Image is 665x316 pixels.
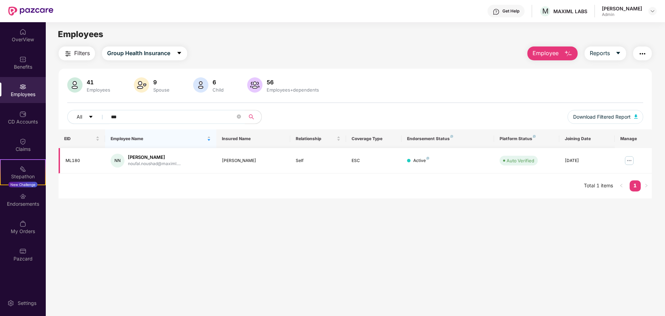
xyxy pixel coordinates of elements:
button: right [641,180,652,191]
img: svg+xml;base64,PHN2ZyB4bWxucz0iaHR0cDovL3d3dy53My5vcmcvMjAwMC9zdmciIHdpZHRoPSI4IiBoZWlnaHQ9IjgiIH... [426,157,429,160]
button: Download Filtered Report [568,110,643,124]
span: Employee [533,49,559,58]
img: svg+xml;base64,PHN2ZyB4bWxucz0iaHR0cDovL3d3dy53My5vcmcvMjAwMC9zdmciIHdpZHRoPSIyMSIgaGVpZ2h0PSIyMC... [19,165,26,172]
div: Get Help [502,8,519,14]
span: Reports [590,49,610,58]
div: New Challenge [8,182,37,187]
span: Download Filtered Report [573,113,631,121]
div: Stepathon [1,173,45,180]
div: Self [296,157,340,164]
span: Relationship [296,136,335,142]
span: Group Health Insurance [107,49,170,58]
div: noufal.noushad@maximl.... [128,161,181,167]
img: svg+xml;base64,PHN2ZyB4bWxucz0iaHR0cDovL3d3dy53My5vcmcvMjAwMC9zdmciIHdpZHRoPSIyNCIgaGVpZ2h0PSIyNC... [64,50,72,58]
th: EID [59,129,105,148]
li: Total 1 items [584,180,613,191]
span: EID [64,136,94,142]
img: svg+xml;base64,PHN2ZyB4bWxucz0iaHR0cDovL3d3dy53My5vcmcvMjAwMC9zdmciIHhtbG5zOnhsaW5rPSJodHRwOi8vd3... [67,77,83,93]
img: svg+xml;base64,PHN2ZyBpZD0iQ0RfQWNjb3VudHMiIGRhdGEtbmFtZT0iQ0QgQWNjb3VudHMiIHhtbG5zPSJodHRwOi8vd3... [19,111,26,118]
img: svg+xml;base64,PHN2ZyBpZD0iUGF6Y2FyZCIgeG1sbnM9Imh0dHA6Ly93d3cudzMub3JnLzIwMDAvc3ZnIiB3aWR0aD0iMj... [19,248,26,255]
div: NN [111,154,124,168]
div: [PERSON_NAME] [602,5,642,12]
img: svg+xml;base64,PHN2ZyB4bWxucz0iaHR0cDovL3d3dy53My5vcmcvMjAwMC9zdmciIHdpZHRoPSI4IiBoZWlnaHQ9IjgiIH... [450,135,453,138]
div: 56 [265,79,320,86]
span: caret-down [615,50,621,57]
div: 9 [152,79,171,86]
div: Endorsement Status [407,136,489,142]
img: svg+xml;base64,PHN2ZyB4bWxucz0iaHR0cDovL3d3dy53My5vcmcvMjAwMC9zdmciIHhtbG5zOnhsaW5rPSJodHRwOi8vd3... [193,77,208,93]
button: Employee [527,46,578,60]
button: left [616,180,627,191]
img: svg+xml;base64,PHN2ZyB4bWxucz0iaHR0cDovL3d3dy53My5vcmcvMjAwMC9zdmciIHhtbG5zOnhsaW5rPSJodHRwOi8vd3... [634,114,638,119]
div: [PERSON_NAME] [222,157,285,164]
button: Filters [59,46,95,60]
img: manageButton [624,155,635,166]
img: svg+xml;base64,PHN2ZyBpZD0iQ2xhaW0iIHhtbG5zPSJodHRwOi8vd3d3LnczLm9yZy8yMDAwL3N2ZyIgd2lkdGg9IjIwIi... [19,138,26,145]
img: svg+xml;base64,PHN2ZyB4bWxucz0iaHR0cDovL3d3dy53My5vcmcvMjAwMC9zdmciIHhtbG5zOnhsaW5rPSJodHRwOi8vd3... [247,77,262,93]
img: svg+xml;base64,PHN2ZyBpZD0iSG9tZSIgeG1sbnM9Imh0dHA6Ly93d3cudzMub3JnLzIwMDAvc3ZnIiB3aWR0aD0iMjAiIG... [19,28,26,35]
span: close-circle [237,114,241,120]
div: Settings [16,300,38,307]
span: Employee Name [111,136,206,142]
div: Employees+dependents [265,87,320,93]
span: All [77,113,82,121]
th: Joining Date [559,129,615,148]
div: Admin [602,12,642,17]
div: [DATE] [565,157,609,164]
button: Reportscaret-down [585,46,626,60]
button: search [244,110,262,124]
div: Platform Status [500,136,553,142]
div: ESC [352,157,396,164]
th: Insured Name [216,129,291,148]
img: svg+xml;base64,PHN2ZyBpZD0iRW5kb3JzZW1lbnRzIiB4bWxucz0iaHR0cDovL3d3dy53My5vcmcvMjAwMC9zdmciIHdpZH... [19,193,26,200]
img: svg+xml;base64,PHN2ZyB4bWxucz0iaHR0cDovL3d3dy53My5vcmcvMjAwMC9zdmciIHhtbG5zOnhsaW5rPSJodHRwOi8vd3... [134,77,149,93]
div: 41 [85,79,112,86]
li: Previous Page [616,180,627,191]
th: Relationship [290,129,346,148]
li: Next Page [641,180,652,191]
div: Child [211,87,225,93]
div: Employees [85,87,112,93]
a: 1 [630,180,641,191]
span: close-circle [237,114,241,119]
th: Coverage Type [346,129,401,148]
img: svg+xml;base64,PHN2ZyB4bWxucz0iaHR0cDovL3d3dy53My5vcmcvMjAwMC9zdmciIHdpZHRoPSIyNCIgaGVpZ2h0PSIyNC... [638,50,647,58]
img: svg+xml;base64,PHN2ZyBpZD0iSGVscC0zMngzMiIgeG1sbnM9Imh0dHA6Ly93d3cudzMub3JnLzIwMDAvc3ZnIiB3aWR0aD... [493,8,500,15]
img: svg+xml;base64,PHN2ZyBpZD0iTXlfT3JkZXJzIiBkYXRhLW5hbWU9Ik15IE9yZGVycyIgeG1sbnM9Imh0dHA6Ly93d3cudz... [19,220,26,227]
th: Manage [615,129,652,148]
span: Employees [58,29,103,39]
span: left [619,183,623,188]
div: ML180 [66,157,100,164]
span: search [244,114,258,120]
span: M [542,7,549,15]
div: [PERSON_NAME] [128,154,181,161]
button: Group Health Insurancecaret-down [102,46,187,60]
span: caret-down [88,114,93,120]
img: svg+xml;base64,PHN2ZyBpZD0iU2V0dGluZy0yMHgyMCIgeG1sbnM9Imh0dHA6Ly93d3cudzMub3JnLzIwMDAvc3ZnIiB3aW... [7,300,14,307]
button: Allcaret-down [67,110,110,124]
div: MAXIML LABS [553,8,587,15]
div: Active [413,157,429,164]
span: caret-down [176,50,182,57]
img: svg+xml;base64,PHN2ZyB4bWxucz0iaHR0cDovL3d3dy53My5vcmcvMjAwMC9zdmciIHdpZHRoPSI4IiBoZWlnaHQ9IjgiIH... [533,135,536,138]
div: Auto Verified [507,157,534,164]
img: svg+xml;base64,PHN2ZyBpZD0iQmVuZWZpdHMiIHhtbG5zPSJodHRwOi8vd3d3LnczLm9yZy8yMDAwL3N2ZyIgd2lkdGg9Ij... [19,56,26,63]
div: 6 [211,79,225,86]
span: Filters [74,49,90,58]
img: svg+xml;base64,PHN2ZyB4bWxucz0iaHR0cDovL3d3dy53My5vcmcvMjAwMC9zdmciIHhtbG5zOnhsaW5rPSJodHRwOi8vd3... [564,50,572,58]
span: right [644,183,648,188]
div: Spouse [152,87,171,93]
img: svg+xml;base64,PHN2ZyBpZD0iRHJvcGRvd24tMzJ4MzIiIHhtbG5zPSJodHRwOi8vd3d3LnczLm9yZy8yMDAwL3N2ZyIgd2... [650,8,655,14]
img: New Pazcare Logo [8,7,53,16]
img: svg+xml;base64,PHN2ZyBpZD0iRW1wbG95ZWVzIiB4bWxucz0iaHR0cDovL3d3dy53My5vcmcvMjAwMC9zdmciIHdpZHRoPS... [19,83,26,90]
